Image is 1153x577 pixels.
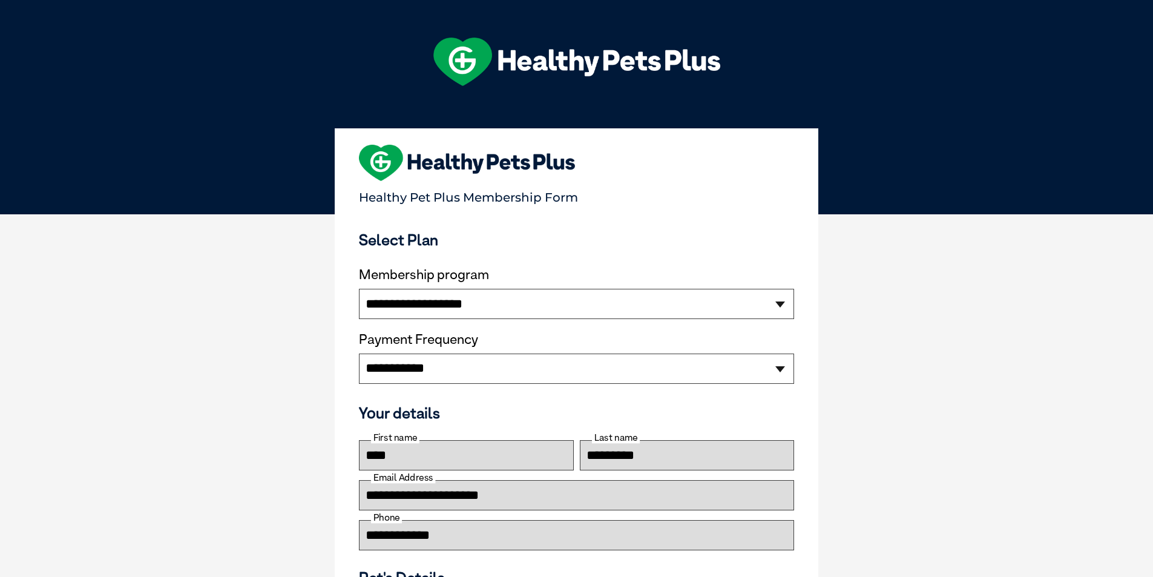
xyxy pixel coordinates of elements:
[592,432,640,443] label: Last name
[359,332,478,348] label: Payment Frequency
[371,512,402,523] label: Phone
[359,231,794,249] h3: Select Plan
[359,404,794,422] h3: Your details
[359,185,794,205] p: Healthy Pet Plus Membership Form
[371,472,435,483] label: Email Address
[359,145,575,181] img: heart-shape-hpp-logo-large.png
[433,38,720,86] img: hpp-logo-landscape-green-white.png
[371,432,419,443] label: First name
[359,267,794,283] label: Membership program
